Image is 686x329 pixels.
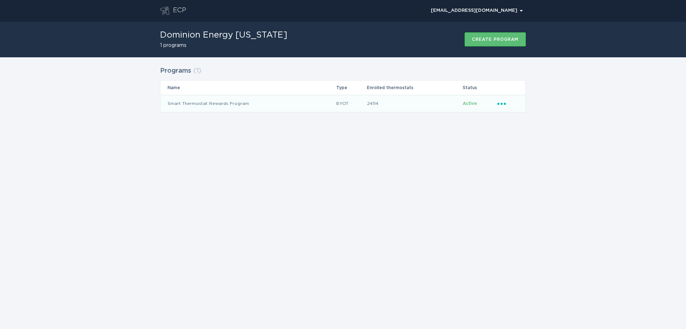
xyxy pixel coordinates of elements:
[464,32,526,47] button: Create program
[472,37,518,42] div: Create program
[160,43,287,48] h2: 1 programs
[193,68,201,74] span: ( 1 )
[367,95,462,112] td: 24114
[160,95,526,112] tr: d597f271a83742a19889ab1ed130b5b5
[336,95,367,112] td: BYOT
[428,5,526,16] div: Popover menu
[160,6,169,15] button: Go to dashboard
[367,81,462,95] th: Enrolled thermostats
[428,5,526,16] button: Open user account details
[160,31,287,39] h1: Dominion Energy [US_STATE]
[463,101,477,106] span: Active
[160,64,191,77] h2: Programs
[173,6,186,15] div: ECP
[160,95,336,112] td: Smart Thermostat Rewards Program
[497,100,518,107] div: Popover menu
[160,81,336,95] th: Name
[160,81,526,95] tr: Table Headers
[431,9,523,13] div: [EMAIL_ADDRESS][DOMAIN_NAME]
[336,81,367,95] th: Type
[462,81,497,95] th: Status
